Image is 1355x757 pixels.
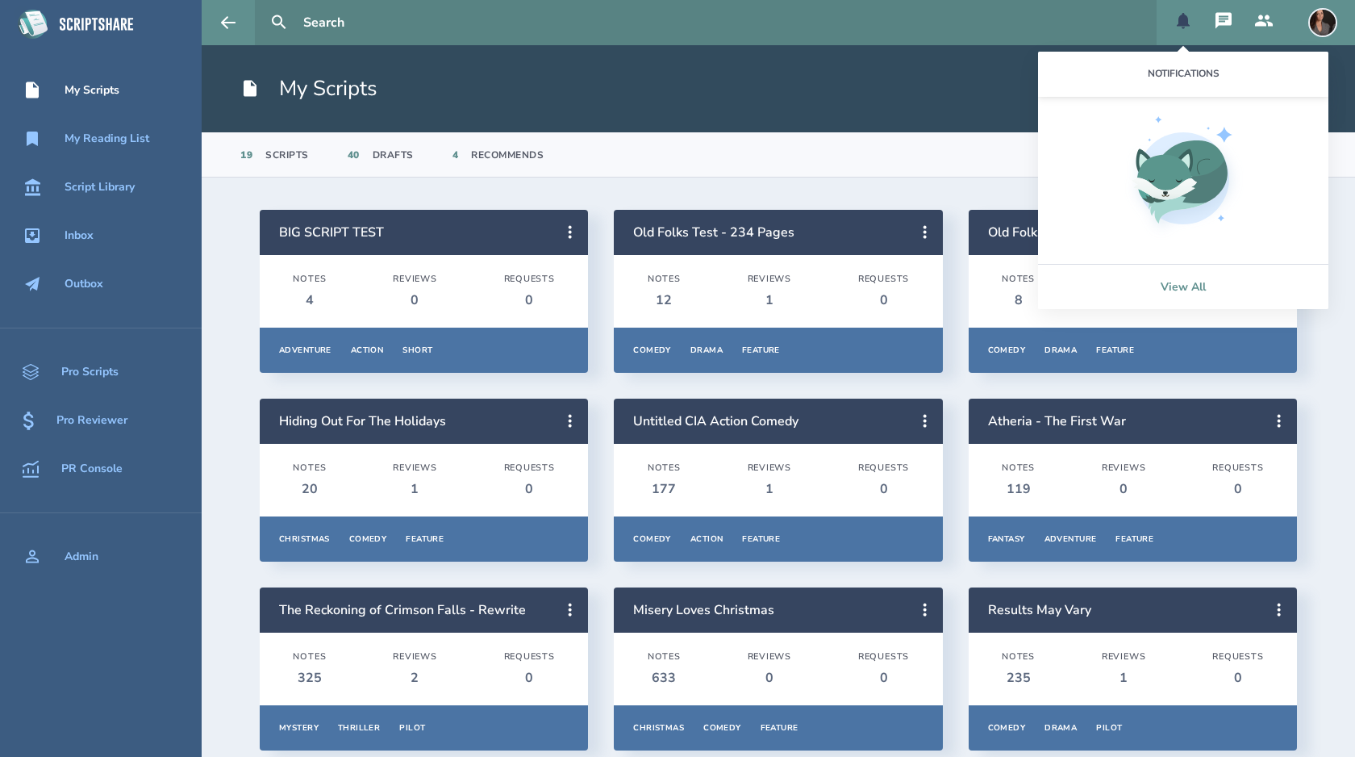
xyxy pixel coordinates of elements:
[1038,264,1328,309] a: View All
[1102,669,1146,687] div: 1
[293,651,326,663] div: Notes
[373,148,414,161] div: Drafts
[1212,651,1263,663] div: Requests
[1115,533,1153,545] div: Feature
[504,669,555,687] div: 0
[1212,462,1263,474] div: Requests
[748,291,792,309] div: 1
[858,669,909,687] div: 0
[1102,651,1146,663] div: Reviews
[65,181,135,194] div: Script Library
[633,722,684,734] div: Christmas
[1096,345,1134,356] div: Feature
[1044,345,1077,356] div: Drama
[858,480,909,498] div: 0
[648,480,681,498] div: 177
[1002,462,1035,474] div: Notes
[858,462,909,474] div: Requests
[742,533,780,545] div: Feature
[633,601,774,619] a: Misery Loves Christmas
[1102,480,1146,498] div: 0
[1102,462,1146,474] div: Reviews
[1002,651,1035,663] div: Notes
[65,550,98,563] div: Admin
[293,462,326,474] div: Notes
[648,274,681,285] div: Notes
[504,651,555,663] div: Requests
[633,533,671,545] div: Comedy
[988,345,1026,356] div: Comedy
[279,412,446,430] a: Hiding Out For The Holidays
[988,601,1091,619] a: Results May Vary
[1212,669,1263,687] div: 0
[703,722,741,734] div: Comedy
[65,84,119,97] div: My Scripts
[690,345,723,356] div: Drama
[633,412,798,430] a: Untitled CIA Action Comedy
[65,229,94,242] div: Inbox
[648,462,681,474] div: Notes
[279,601,526,619] a: The Reckoning of Crimson Falls - Rewrite
[452,148,459,161] div: 4
[265,148,309,161] div: Scripts
[393,462,437,474] div: Reviews
[858,291,909,309] div: 0
[748,651,792,663] div: Reviews
[240,74,377,103] h1: My Scripts
[504,480,555,498] div: 0
[748,480,792,498] div: 1
[279,533,330,545] div: Christmas
[504,462,555,474] div: Requests
[1002,480,1035,498] div: 119
[393,274,437,285] div: Reviews
[633,224,794,241] a: Old Folks Test - 234 Pages
[648,669,681,687] div: 633
[348,148,360,161] div: 40
[858,274,909,285] div: Requests
[338,722,380,734] div: Thriller
[471,148,544,161] div: Recommends
[1002,291,1035,309] div: 8
[402,345,432,356] div: Short
[858,651,909,663] div: Requests
[393,291,437,309] div: 0
[56,414,127,427] div: Pro Reviewer
[293,291,326,309] div: 4
[279,345,331,356] div: Adventure
[349,533,387,545] div: Comedy
[988,722,1026,734] div: Comedy
[988,533,1025,545] div: Fantasy
[61,366,119,378] div: Pro Scripts
[393,651,437,663] div: Reviews
[648,651,681,663] div: Notes
[65,132,149,145] div: My Reading List
[65,278,103,291] div: Outbox
[1308,8,1337,37] img: user_1604966854-crop.jpg
[61,462,123,475] div: PR Console
[748,462,792,474] div: Reviews
[761,722,798,734] div: Feature
[633,345,671,356] div: Comedy
[988,224,1044,241] a: Old Folks
[406,533,444,545] div: Feature
[293,669,326,687] div: 325
[240,148,252,161] div: 19
[1002,669,1035,687] div: 235
[393,669,437,687] div: 2
[293,274,326,285] div: Notes
[393,480,437,498] div: 1
[1038,52,1328,97] div: Notifications
[279,722,319,734] div: Mystery
[748,274,792,285] div: Reviews
[279,224,384,241] a: BIG SCRIPT TEST
[690,533,723,545] div: Action
[351,345,384,356] div: Action
[504,291,555,309] div: 0
[1044,722,1077,734] div: Drama
[648,291,681,309] div: 12
[742,345,780,356] div: Feature
[504,274,555,285] div: Requests
[1044,533,1097,545] div: Adventure
[399,722,425,734] div: Pilot
[1212,480,1263,498] div: 0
